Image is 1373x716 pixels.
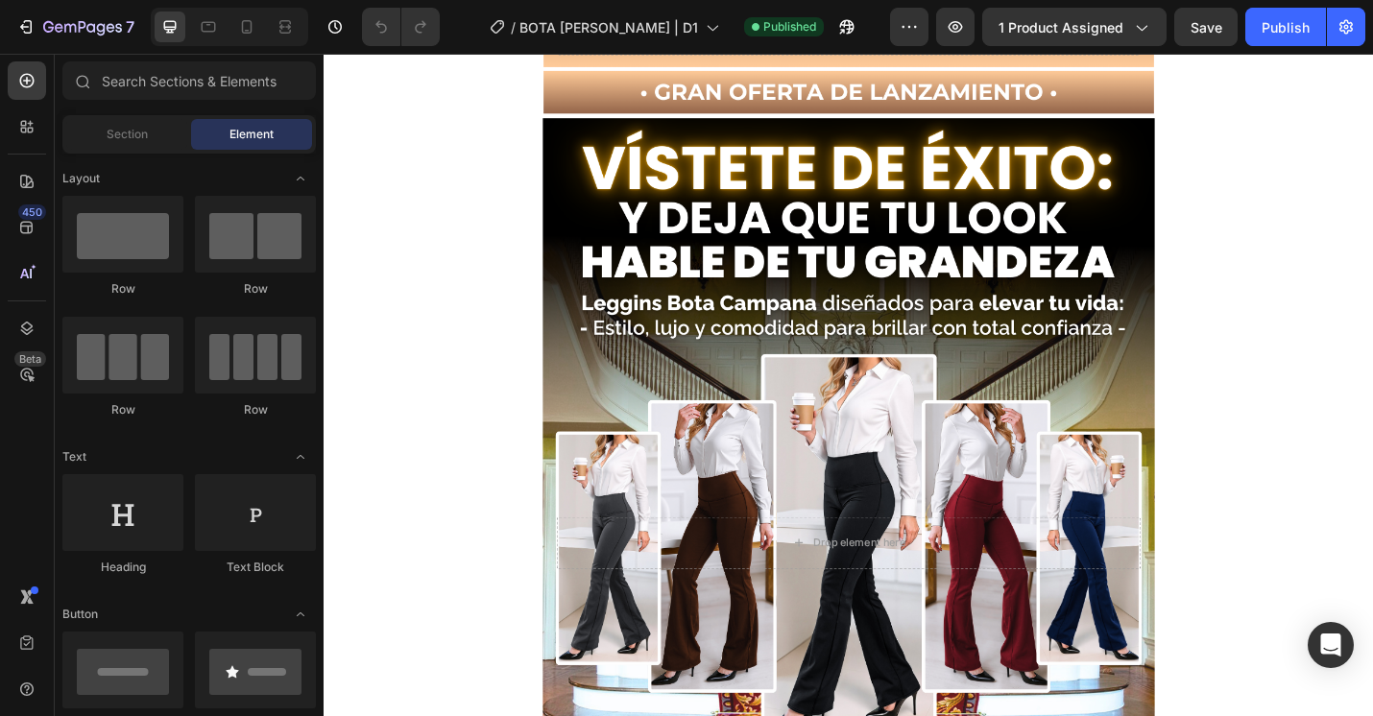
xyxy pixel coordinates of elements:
div: Beta [14,351,46,367]
p: 7 [126,15,134,38]
button: Publish [1245,8,1326,46]
span: Toggle open [285,442,316,472]
span: Toggle open [285,599,316,630]
span: Section [107,126,148,143]
div: Open Intercom Messenger [1308,622,1354,668]
span: / [511,17,516,37]
div: Text Block [195,559,316,576]
div: Heading [62,559,183,576]
span: 1 product assigned [999,17,1123,37]
div: Row [62,401,183,418]
span: Element [229,126,274,143]
button: 7 [8,8,143,46]
span: Text [62,448,86,465]
div: Row [195,401,316,418]
button: 1 product assigned [982,8,1167,46]
iframe: Design area [324,54,1373,716]
span: Toggle open [285,163,316,194]
div: Row [195,280,316,298]
div: Row [62,280,183,298]
span: Layout [62,170,100,187]
input: Search Sections & Elements [62,61,316,100]
div: Publish [1262,17,1310,37]
span: Button [62,606,98,623]
span: BOTA [PERSON_NAME] | D1 [519,17,698,37]
div: Undo/Redo [362,8,440,46]
div: Drop element here [537,530,638,545]
span: Save [1191,19,1222,36]
button: Save [1174,8,1238,46]
span: Published [763,18,816,36]
div: 450 [18,204,46,220]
